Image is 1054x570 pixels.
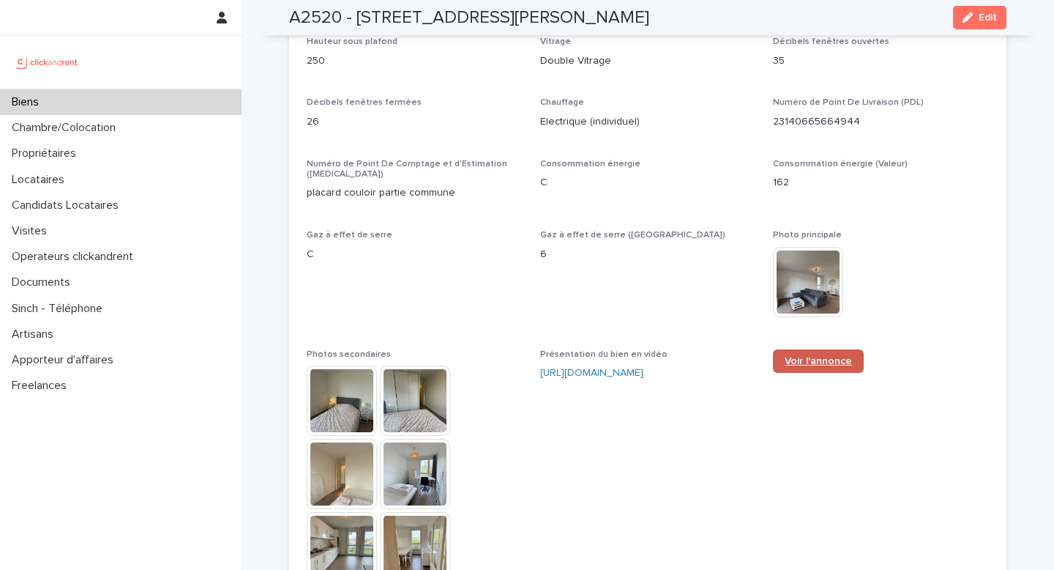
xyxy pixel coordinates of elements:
p: 162 [773,175,989,190]
span: Photo principale [773,231,842,240]
p: Candidats Locataires [6,199,130,212]
p: Apporteur d'affaires [6,353,125,367]
button: Edit [953,6,1006,29]
p: 250 [307,53,523,69]
p: Biens [6,95,51,109]
span: Numéro de Point De Comptage et d'Estimation ([MEDICAL_DATA]) [307,160,507,179]
p: Double Vitrage [540,53,756,69]
span: Numéro de Point De Livraison (PDL) [773,98,924,107]
p: Chambre/Colocation [6,121,127,135]
span: Chauffage [540,98,584,107]
p: Sinch - Téléphone [6,302,114,316]
p: Operateurs clickandrent [6,250,145,264]
img: UCB0brd3T0yccxBKYDjQ [12,48,83,77]
p: Documents [6,275,82,289]
p: Propriétaires [6,147,88,160]
p: C [540,175,756,190]
p: placard couloir partie commune [307,185,523,201]
span: Vitrage [540,37,571,46]
a: [URL][DOMAIN_NAME] [540,368,643,378]
p: C [307,247,523,262]
p: Freelances [6,379,78,393]
p: Visites [6,224,59,238]
span: Consommation énergie (Valeur) [773,160,908,169]
p: 6 [540,247,756,262]
p: 23140665664944 [773,114,989,130]
span: Hauteur sous plafond [307,37,397,46]
span: Décibels fenêtres fermées [307,98,422,107]
p: 35 [773,53,989,69]
span: Consommation énergie [540,160,640,169]
span: Gaz à effet de serre ([GEOGRAPHIC_DATA]) [540,231,725,240]
p: Locataires [6,173,76,187]
p: Electrique (individuel) [540,114,756,130]
span: Gaz à effet de serre [307,231,392,240]
h2: A2520 - [STREET_ADDRESS][PERSON_NAME] [289,7,649,29]
a: Voir l'annonce [773,349,864,373]
p: 26 [307,114,523,130]
span: Voir l'annonce [785,356,852,366]
span: Edit [979,12,997,23]
span: Photos secondaires [307,350,391,359]
span: Décibels fenêtres ouvertes [773,37,889,46]
p: Artisans [6,327,65,341]
span: Présentation du bien en vidéo [540,350,668,359]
